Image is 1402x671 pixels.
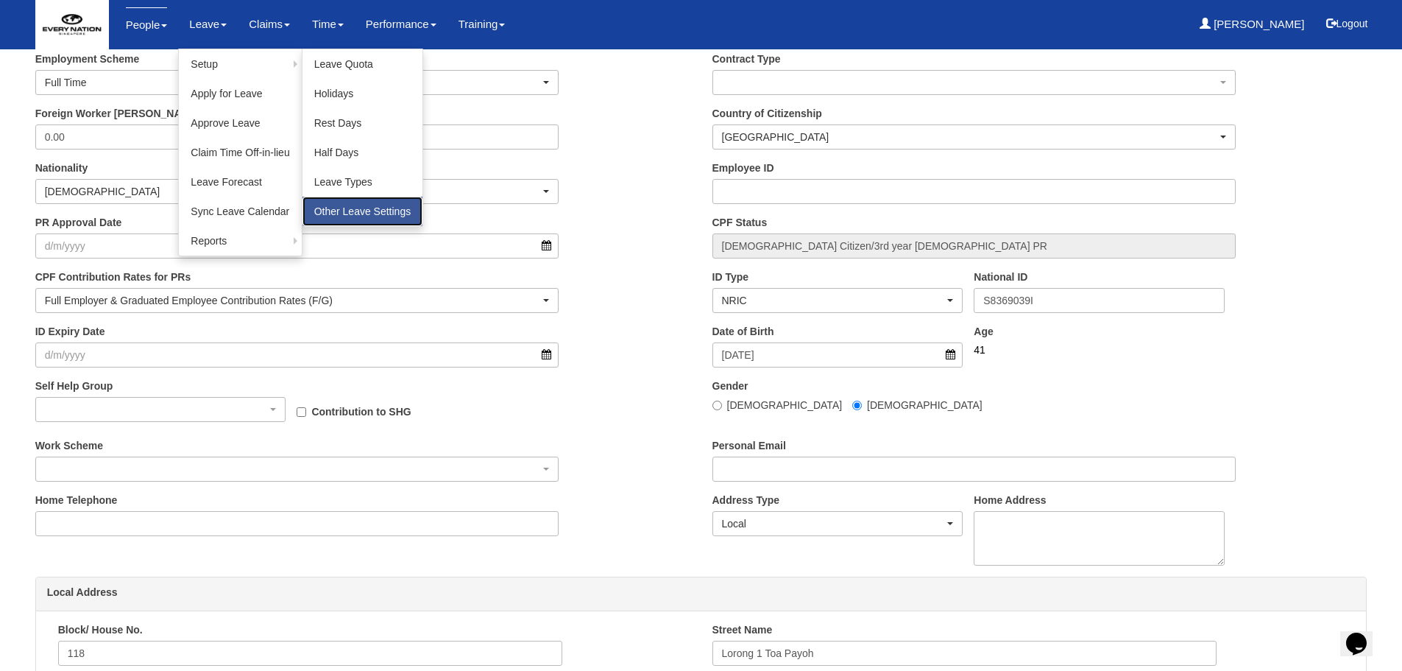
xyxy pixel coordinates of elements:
[1316,6,1378,41] button: Logout
[45,184,541,199] div: [DEMOGRAPHIC_DATA]
[974,493,1046,507] label: Home Address
[35,324,105,339] label: ID Expiry Date
[47,585,118,600] label: Local Address
[35,233,559,259] input: d/m/yyyy
[179,167,301,197] a: Leave Forecast
[459,7,506,41] a: Training
[35,106,201,121] label: Foreign Worker [PERSON_NAME]
[712,401,722,410] input: [DEMOGRAPHIC_DATA]
[179,49,301,79] a: Setup
[712,161,774,175] label: Employee ID
[974,342,1225,357] div: 41
[712,124,1236,150] button: [GEOGRAPHIC_DATA]
[35,438,103,453] label: Work Scheme
[722,130,1218,144] div: [GEOGRAPHIC_DATA]
[722,516,945,531] div: Local
[58,622,143,637] label: Block/ House No.
[712,288,963,313] button: NRIC
[45,293,541,308] div: Full Employer & Graduated Employee Contribution Rates (F/G)
[179,108,301,138] a: Approve Leave
[712,215,768,230] label: CPF Status
[712,342,963,368] input: d/m/yyyy
[712,511,963,536] button: Local
[712,324,774,339] label: Date of Birth
[366,7,436,41] a: Performance
[302,167,423,197] a: Leave Types
[712,493,780,507] label: Address Type
[712,106,822,121] label: Country of Citizenship
[179,197,301,226] a: Sync Leave Calendar
[179,138,301,167] a: Claim Time Off-in-lieu
[312,7,344,41] a: Time
[35,288,559,313] button: Full Employer & Graduated Employee Contribution Rates (F/G)
[852,398,983,412] label: [DEMOGRAPHIC_DATA]
[302,138,423,167] a: Half Days
[35,379,113,393] label: Self Help Group
[297,407,306,417] input: Contribution to SHG
[1200,7,1305,41] a: [PERSON_NAME]
[35,179,559,204] button: [DEMOGRAPHIC_DATA]
[974,324,993,339] label: Age
[179,79,301,108] a: Apply for Leave
[1340,612,1387,656] iframe: chat widget
[126,7,168,42] a: People
[249,7,290,41] a: Claims
[35,493,118,507] label: Home Telephone
[852,401,862,410] input: [DEMOGRAPHIC_DATA]
[35,215,122,230] label: PR Approval Date
[45,75,541,90] div: Full Time
[302,49,423,79] a: Leave Quota
[35,52,140,66] label: Employment Scheme
[712,622,773,637] label: Street Name
[712,270,749,284] label: ID Type
[974,270,1027,284] label: National ID
[35,70,559,95] button: Full Time
[302,108,423,138] a: Rest Days
[179,226,301,256] a: Reports
[189,7,227,41] a: Leave
[712,438,786,453] label: Personal Email
[302,197,423,226] a: Other Leave Settings
[712,52,781,66] label: Contract Type
[302,79,423,108] a: Holidays
[722,293,945,308] div: NRIC
[35,161,88,175] label: Nationality
[35,270,191,284] label: CPF Contribution Rates for PRs
[35,342,559,368] input: d/m/yyyy
[311,406,411,418] b: Contribution to SHG
[712,379,748,393] label: Gender
[712,398,843,412] label: [DEMOGRAPHIC_DATA]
